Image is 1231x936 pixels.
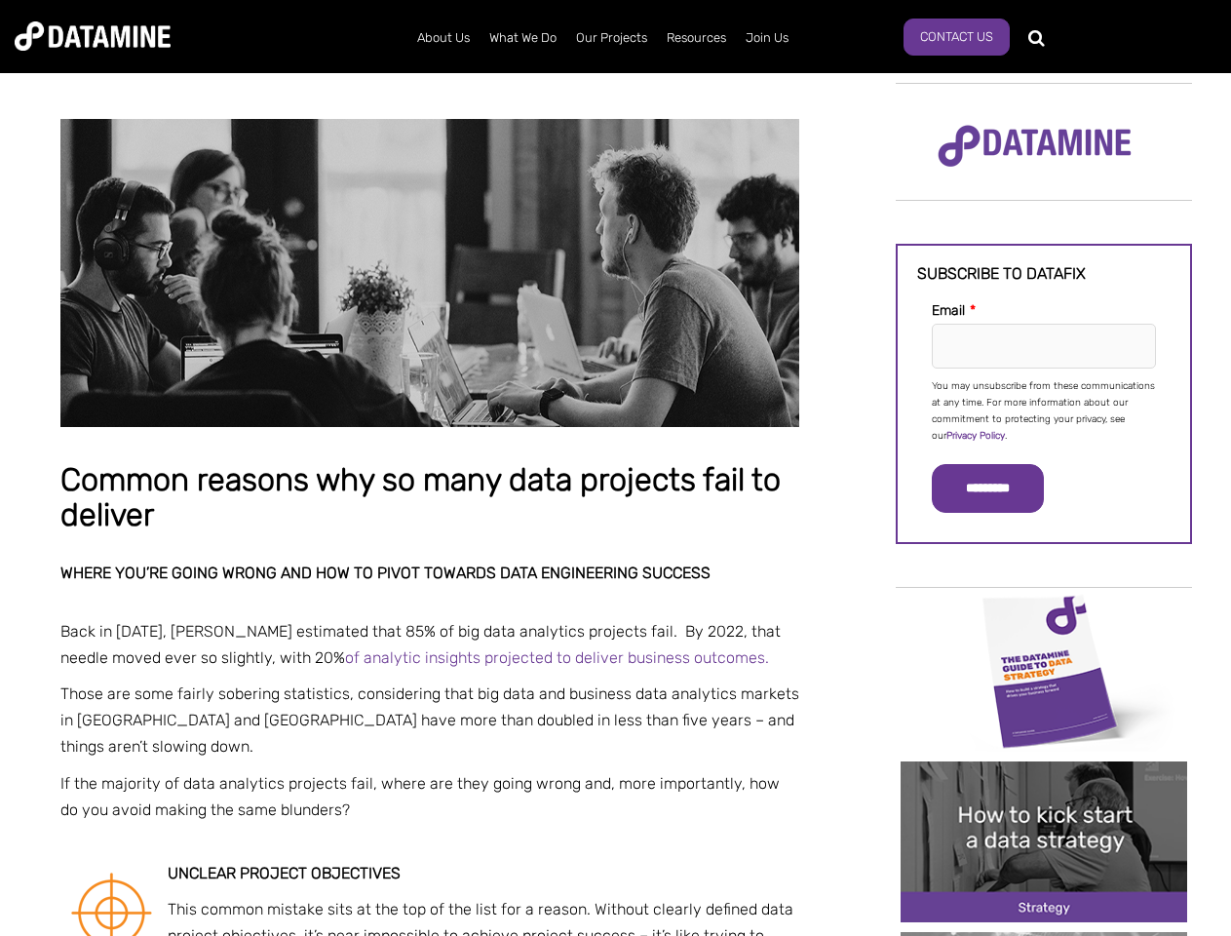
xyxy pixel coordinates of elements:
a: Privacy Policy [946,430,1005,442]
a: of analytic insights projected to deliver business outcomes. [345,648,769,667]
h3: Subscribe to datafix [917,265,1171,283]
img: Common reasons why so many data projects fail to deliver [60,119,799,427]
a: Resources [657,13,736,63]
a: What We Do [480,13,566,63]
img: Datamine Logo No Strapline - Purple [925,112,1144,180]
a: About Us [407,13,480,63]
h2: Where you’re going wrong and how to pivot towards data engineering success [60,565,799,582]
img: Datamine [15,21,171,51]
a: Contact Us [904,19,1010,56]
p: Those are some fairly sobering statistics, considering that big data and business data analytics ... [60,681,799,760]
strong: Unclear project objectives [168,864,401,882]
p: If the majority of data analytics projects fail, where are they going wrong and, more importantly... [60,770,799,823]
p: You may unsubscribe from these communications at any time. For more information about our commitm... [932,378,1156,445]
img: Data Strategy Cover thumbnail [901,590,1187,751]
a: Our Projects [566,13,657,63]
img: 20241212 How to kick start a data strategy-2 [901,761,1187,922]
a: Join Us [736,13,798,63]
h1: Common reasons why so many data projects fail to deliver [60,463,799,532]
span: Email [932,302,965,319]
p: Back in [DATE], [PERSON_NAME] estimated that 85% of big data analytics projects fail. By 2022, th... [60,618,799,671]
